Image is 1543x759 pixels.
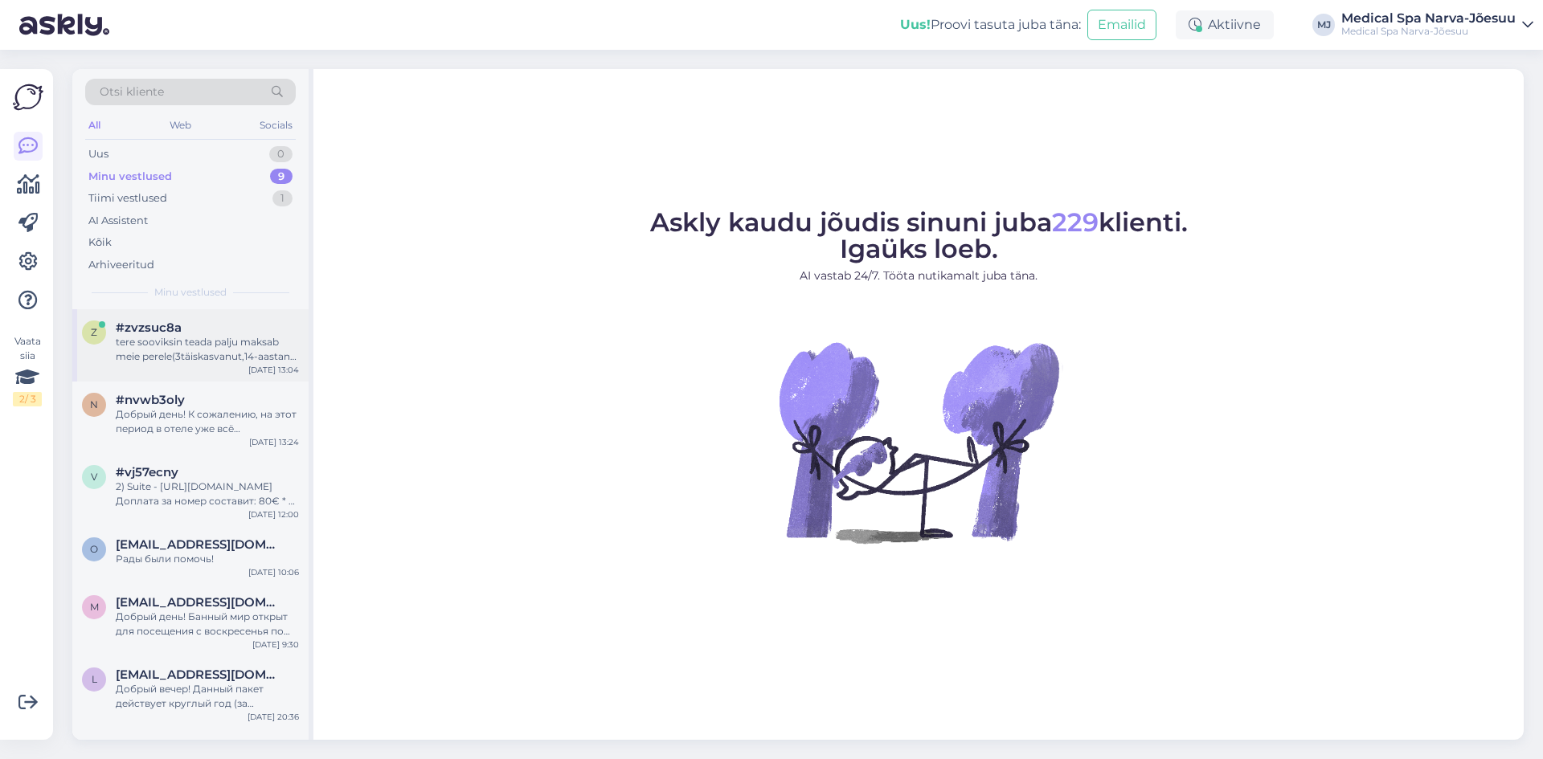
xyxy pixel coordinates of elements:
[88,235,112,251] div: Kõik
[116,407,299,436] div: Добрый день! К сожалению, на этот период в отеле уже всё забронировано. В октябре (если рассматри...
[1341,12,1533,38] a: Medical Spa Narva-JõesuuMedical Spa Narva-Jõesuu
[100,84,164,100] span: Otsi kliente
[774,297,1063,586] img: No Chat active
[90,543,98,555] span: o
[270,169,293,185] div: 9
[92,673,97,685] span: L
[256,115,296,136] div: Socials
[91,471,97,483] span: v
[650,206,1188,264] span: Askly kaudu jõudis sinuni juba klienti. Igaüks loeb.
[900,15,1081,35] div: Proovi tasuta juba täna:
[90,601,99,613] span: m
[13,392,42,406] div: 2 / 3
[13,82,43,112] img: Askly Logo
[116,682,299,711] div: Добрый вечер! Данный пакет действует круглый год (за исключение нескольких периодов). В октябре п...
[1176,10,1274,39] div: Aktiivne
[248,566,299,578] div: [DATE] 10:06
[116,335,299,364] div: tere sooviksin teada palju maksab meie perele(3täiskasvanut,14-aastane ja 8-aastanelaps)saabumise...
[116,537,283,552] span: olgak1004@gmail.com
[1341,25,1516,38] div: Medical Spa Narva-Jõesuu
[88,213,148,229] div: AI Assistent
[249,436,299,448] div: [DATE] 13:24
[252,639,299,651] div: [DATE] 9:30
[1341,12,1516,25] div: Medical Spa Narva-Jõesuu
[13,334,42,406] div: Vaata siia
[248,364,299,376] div: [DATE] 13:04
[116,667,283,682] span: Ljubkul@gmail.com
[91,326,97,338] span: z
[88,257,154,273] div: Arhiveeritud
[116,552,299,566] div: Рады были помочь!
[166,115,194,136] div: Web
[269,146,293,162] div: 0
[85,115,104,136] div: All
[116,595,283,610] span: marishka.78@mail.ru
[116,465,178,479] span: #vj57ecny
[272,190,293,206] div: 1
[88,169,172,185] div: Minu vestlused
[90,398,98,410] span: n
[248,711,299,723] div: [DATE] 20:36
[116,393,185,407] span: #nvwb3oly
[650,267,1188,284] p: AI vastab 24/7. Tööta nutikamalt juba täna.
[1087,10,1156,40] button: Emailid
[116,320,182,335] span: #zvzsuc8a
[116,479,299,508] div: 2) Suite - [URL][DOMAIN_NAME] Доплата за номер составит: 80€ * 2 ночи = 160€ Кроме того, можем пр...
[88,146,108,162] div: Uus
[900,17,931,32] b: Uus!
[154,285,227,300] span: Minu vestlused
[1052,206,1099,238] span: 229
[116,610,299,639] div: Добрый день! Банный мир открыт для посещения с воскресенья по четверг с 15:00 до 21:00 Стоимость ...
[248,508,299,520] div: [DATE] 12:00
[88,190,167,206] div: Tiimi vestlused
[1312,14,1335,36] div: MJ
